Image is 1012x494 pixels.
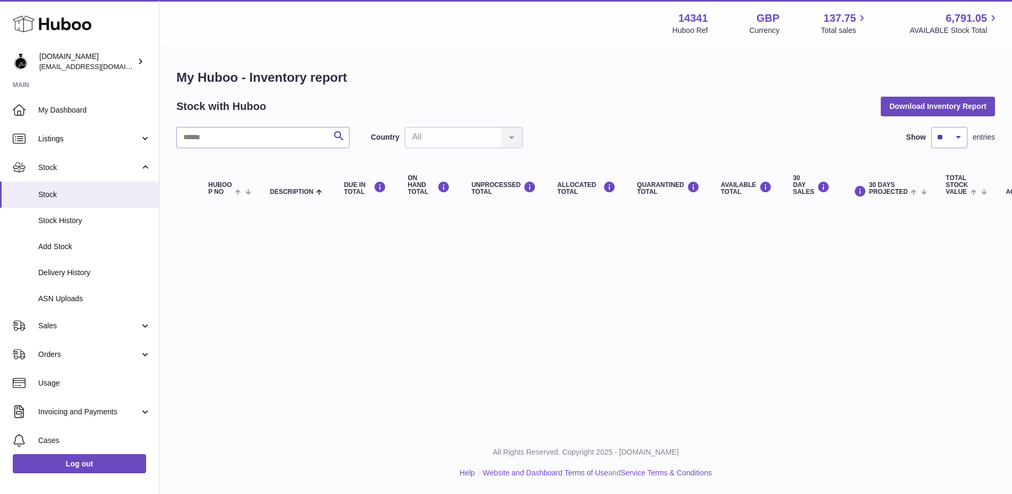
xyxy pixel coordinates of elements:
strong: 14341 [678,11,708,25]
li: and [479,468,712,478]
span: 6,791.05 [946,11,987,25]
div: DUE IN TOTAL [344,181,386,195]
span: Stock [38,163,140,173]
span: Stock [38,190,151,200]
span: My Dashboard [38,105,151,115]
a: Service Terms & Conditions [620,469,712,477]
span: Add Stock [38,242,151,252]
span: Stock History [38,216,151,226]
span: Delivery History [38,268,151,278]
a: Help [460,469,475,477]
a: 6,791.05 AVAILABLE Stock Total [909,11,999,36]
div: ALLOCATED Total [557,181,616,195]
div: Currency [750,25,780,36]
a: Website and Dashboard Terms of Use [483,469,608,477]
span: Total stock value [946,175,968,196]
div: UNPROCESSED Total [471,181,536,195]
span: Description [270,189,313,195]
span: Usage [38,378,151,388]
span: ASN Uploads [38,294,151,304]
button: Download Inventory Report [881,97,995,116]
span: entries [973,132,995,142]
a: 137.75 Total sales [821,11,868,36]
div: 30 DAY SALES [793,175,830,196]
span: Invoicing and Payments [38,407,140,417]
span: AVAILABLE Stock Total [909,25,999,36]
div: [DOMAIN_NAME] [39,52,135,72]
span: Huboo P no [208,182,232,195]
span: Total sales [821,25,868,36]
div: QUARANTINED Total [637,181,700,195]
label: Country [371,132,399,142]
span: Sales [38,321,140,331]
span: [EMAIL_ADDRESS][DOMAIN_NAME] [39,62,156,71]
strong: GBP [756,11,779,25]
a: Log out [13,454,146,473]
label: Show [906,132,926,142]
span: Orders [38,350,140,360]
span: Cases [38,436,151,446]
img: theperfumesampler@gmail.com [13,54,29,70]
p: All Rights Reserved. Copyright 2025 - [DOMAIN_NAME] [168,447,1004,457]
span: Listings [38,134,140,144]
h2: Stock with Huboo [176,99,266,114]
h1: My Huboo - Inventory report [176,69,995,86]
span: 137.75 [823,11,856,25]
div: Huboo Ref [673,25,708,36]
div: AVAILABLE Total [721,181,772,195]
div: ON HAND Total [407,175,450,196]
span: 30 DAYS PROJECTED [869,182,908,195]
